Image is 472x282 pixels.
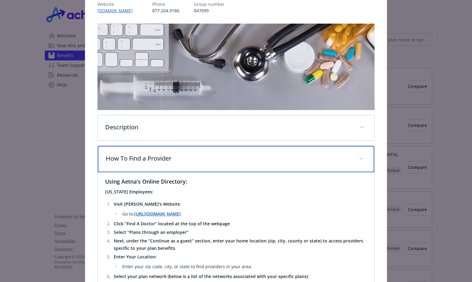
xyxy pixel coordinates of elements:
div: How To Find a Provider [98,146,374,172]
li: : [112,200,367,218]
li: Enter your zip code, city, or state to find providers in your area. [120,263,367,270]
strong: [US_STATE] Employees: [105,189,153,195]
strong: Select “Plans through an employer” [114,229,188,235]
a: [DOMAIN_NAME] [97,8,138,13]
strong: Click “Find A Doctor” located at the top of the webpage [114,221,230,227]
p: Phone [152,1,179,7]
div: Description [98,115,374,140]
h3: Using Aetna's Online Directory: [105,177,367,186]
strong: Enter Your Location [114,254,156,260]
p: Website [97,1,138,7]
p: 877.204.9186 [152,7,179,14]
li: Go to: [120,210,367,218]
a: [URL][DOMAIN_NAME] [134,211,181,217]
p: Group number [194,1,225,7]
strong: Next, under the “Continue as a guest” section, enter your home location (zip, city, county or sta... [114,238,363,251]
strong: Select your plan network (below is a list of the networks associated with your specific plans) [114,273,308,279]
li: : [112,253,367,270]
p: How To Find a Provider [106,154,352,163]
strong: Visit [PERSON_NAME]'s Website [114,201,180,207]
p: 847099 [194,7,225,14]
p: Description [105,123,352,132]
img: banner [97,24,375,110]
